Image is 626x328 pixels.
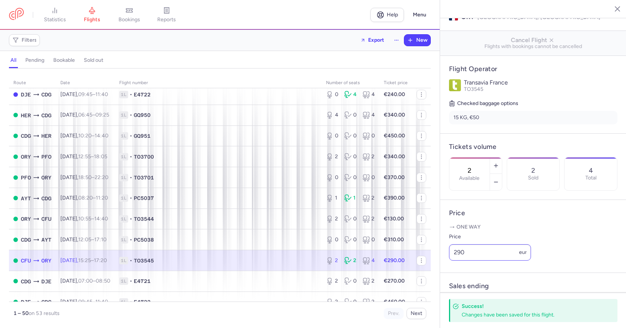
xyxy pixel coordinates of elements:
[368,37,384,43] span: Export
[119,132,128,140] span: 1L
[60,278,110,284] span: [DATE],
[44,16,66,23] span: statistics
[78,236,91,243] time: 12:05
[130,132,132,140] span: •
[22,37,37,43] span: Filters
[21,215,31,223] span: ORY
[130,174,132,181] span: •
[344,91,357,98] div: 4
[78,278,110,284] span: –
[60,112,109,118] span: [DATE],
[531,167,535,174] p: 2
[407,308,426,319] button: Next
[41,111,51,120] span: CDG
[384,236,404,243] strong: €310.00
[78,216,91,222] time: 10:55
[384,299,405,305] strong: €460.00
[404,35,430,46] button: New
[41,90,51,99] span: CDG
[134,91,151,98] span: E4722
[78,133,92,139] time: 10:20
[326,257,338,264] div: 2
[134,153,154,160] span: TO3700
[326,91,338,98] div: 0
[326,298,338,306] div: 2
[462,303,601,310] h4: Success!
[95,133,108,139] time: 14:40
[130,194,132,202] span: •
[464,86,483,92] span: TO3545
[344,194,357,202] div: 1
[464,79,617,86] p: Transavia France
[326,194,338,202] div: 1
[408,8,431,22] button: Menu
[344,277,357,285] div: 0
[95,91,108,98] time: 11:40
[134,132,151,140] span: GQ951
[78,299,92,305] time: 09:45
[384,308,404,319] button: Prev.
[78,91,92,98] time: 09:45
[134,298,151,306] span: E4722
[78,236,107,243] span: –
[78,91,108,98] span: –
[528,175,538,181] p: Sold
[41,173,51,182] span: ORY
[21,90,31,99] span: DJE
[384,153,405,160] strong: €340.00
[95,112,109,118] time: 09:25
[21,132,31,140] span: CDG
[322,77,379,89] th: number of seats
[84,16,100,23] span: flights
[363,194,375,202] div: 2
[78,133,108,139] span: –
[585,175,597,181] p: Total
[119,111,128,119] span: 1L
[449,79,461,91] img: Transavia France logo
[363,298,375,306] div: 2
[41,236,51,244] span: AYT
[363,91,375,98] div: 4
[60,257,107,264] span: [DATE],
[53,57,75,64] h4: bookable
[78,153,107,160] span: –
[134,236,154,243] span: PC5038
[130,277,132,285] span: •
[134,111,151,119] span: GQ950
[384,91,405,98] strong: €240.00
[60,133,108,139] span: [DATE],
[41,277,51,286] span: DJE
[94,216,108,222] time: 14:40
[387,12,398,17] span: Help
[130,257,132,264] span: •
[134,215,154,223] span: TO3544
[13,310,29,316] strong: 1 – 50
[78,174,108,181] span: –
[60,195,108,201] span: [DATE],
[41,194,51,203] span: CDG
[41,257,51,265] span: ORY
[119,236,128,243] span: 1L
[78,257,107,264] span: –
[134,194,154,202] span: PC5037
[384,174,405,181] strong: €370.00
[326,132,338,140] div: 0
[95,299,108,305] time: 11:40
[344,153,357,160] div: 0
[94,153,107,160] time: 18:05
[344,111,357,119] div: 0
[41,298,51,306] span: CDG
[10,57,16,64] h4: all
[60,174,108,181] span: [DATE],
[118,16,140,23] span: bookings
[60,216,108,222] span: [DATE],
[73,7,111,23] a: flights
[111,7,148,23] a: bookings
[384,133,405,139] strong: €450.00
[95,174,108,181] time: 22:20
[363,257,375,264] div: 4
[326,111,338,119] div: 4
[449,111,617,124] li: 15 KG, €50
[363,277,375,285] div: 2
[363,111,375,119] div: 4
